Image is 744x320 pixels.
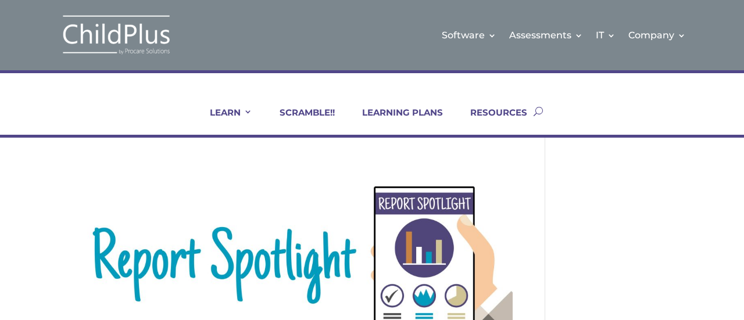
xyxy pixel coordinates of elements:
a: Assessments [509,12,583,59]
a: RESOURCES [456,107,527,135]
a: Company [628,12,686,59]
a: IT [596,12,616,59]
a: Software [442,12,496,59]
a: SCRAMBLE!! [265,107,335,135]
a: LEARNING PLANS [348,107,443,135]
a: LEARN [195,107,252,135]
